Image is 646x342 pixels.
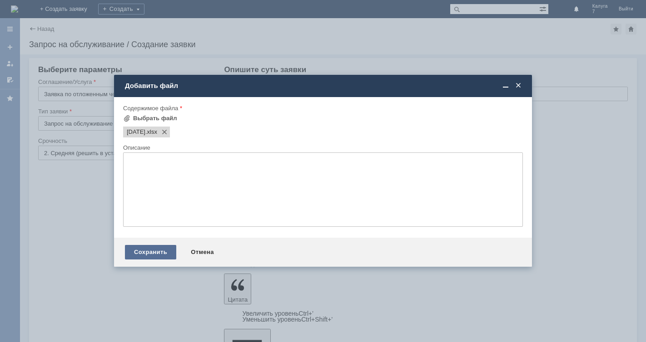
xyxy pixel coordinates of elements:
[133,115,177,122] div: Выбрать файл
[514,82,523,90] span: Закрыть
[501,82,510,90] span: Свернуть (Ctrl + M)
[125,82,523,90] div: Добавить файл
[4,4,133,18] div: Добрый вечер! Удалите пожалуйста отложенный чек. [GEOGRAPHIC_DATA].
[123,105,521,111] div: Содержимое файла
[127,128,145,136] span: 02.10.2025.xlsx
[145,128,157,136] span: 02.10.2025.xlsx
[123,145,521,151] div: Описание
